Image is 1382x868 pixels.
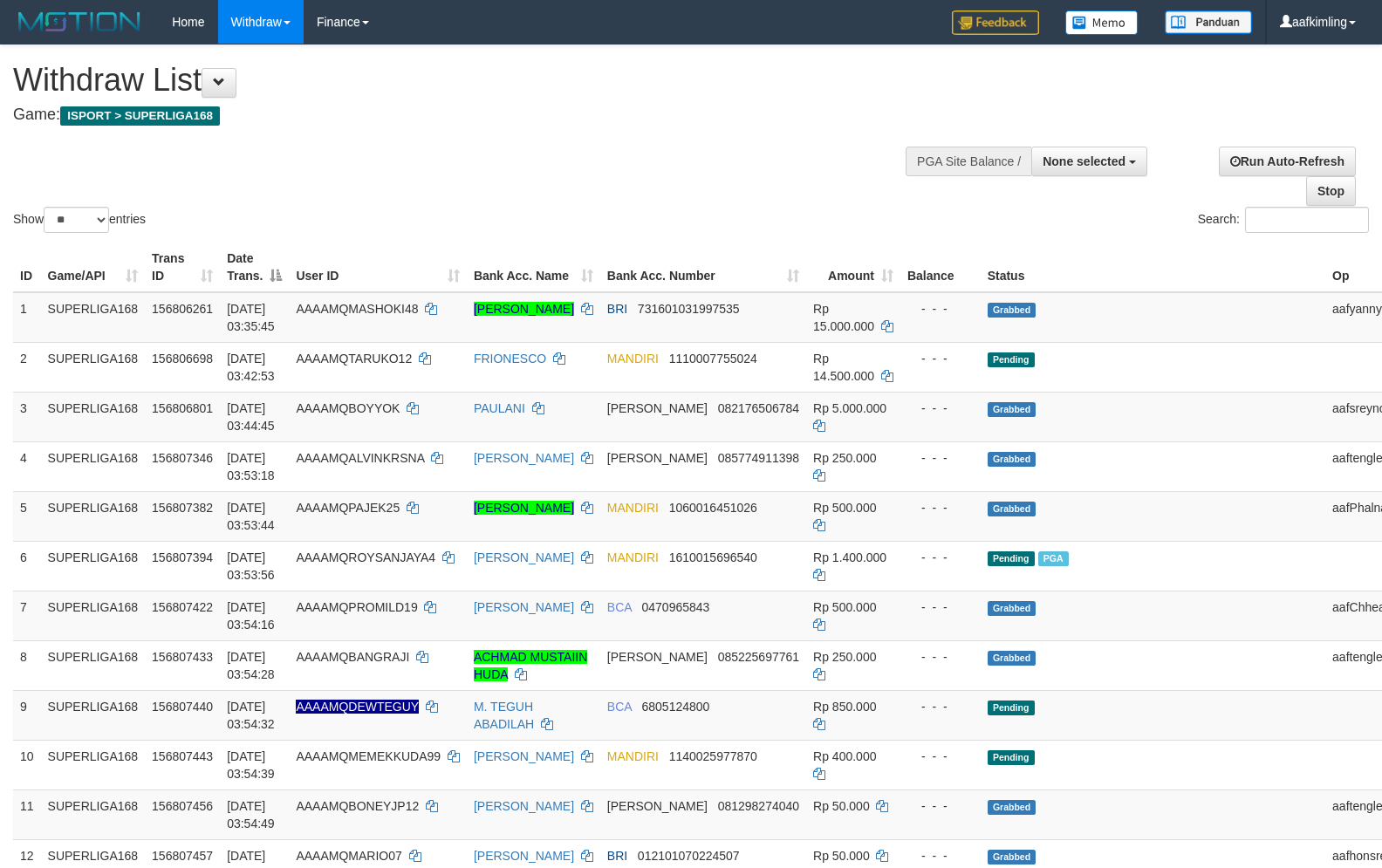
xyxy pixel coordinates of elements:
[41,342,146,392] td: SUPERLIGA168
[227,401,275,433] span: [DATE] 03:44:45
[13,591,41,640] td: 7
[718,451,799,465] span: Copy 085774911398 to clipboard
[227,600,275,632] span: [DATE] 03:54:16
[988,750,1035,765] span: Pending
[41,591,146,640] td: SUPERLIGA168
[988,651,1036,666] span: Grabbed
[1198,207,1369,233] label: Search:
[669,352,757,366] span: Copy 1110007755024 to clipboard
[41,640,146,690] td: SUPERLIGA168
[607,799,708,813] span: [PERSON_NAME]
[813,799,870,813] span: Rp 50.000
[806,243,900,292] th: Amount: activate to sort column ascending
[41,491,146,541] td: SUPERLIGA168
[474,501,574,515] a: [PERSON_NAME]
[41,690,146,740] td: SUPERLIGA168
[152,302,213,316] span: 156806261
[13,541,41,591] td: 6
[152,749,213,763] span: 156807443
[227,799,275,830] span: [DATE] 03:54:49
[607,302,627,316] span: BRI
[474,550,574,564] a: [PERSON_NAME]
[227,749,275,781] span: [DATE] 03:54:39
[813,849,870,863] span: Rp 50.000
[607,501,659,515] span: MANDIRI
[988,701,1035,715] span: Pending
[607,650,708,664] span: [PERSON_NAME]
[642,600,710,614] span: Copy 0470965843 to clipboard
[906,147,1031,176] div: PGA Site Balance /
[1219,147,1356,176] a: Run Auto-Refresh
[13,392,41,441] td: 3
[1306,176,1356,206] a: Stop
[907,598,974,616] div: - - -
[607,352,659,366] span: MANDIRI
[607,451,708,465] span: [PERSON_NAME]
[813,501,876,515] span: Rp 500.000
[1065,10,1139,35] img: Button%20Memo.svg
[296,501,400,515] span: AAAAMQPAJEK25
[474,650,587,681] a: ACHMAD MUSTAIIN HUDA
[907,748,974,765] div: - - -
[638,849,740,863] span: Copy 012101070224507 to clipboard
[227,352,275,383] span: [DATE] 03:42:53
[988,850,1036,865] span: Grabbed
[220,243,289,292] th: Date Trans.: activate to sort column descending
[145,243,220,292] th: Trans ID: activate to sort column ascending
[41,392,146,441] td: SUPERLIGA168
[813,401,886,415] span: Rp 5.000.000
[296,451,424,465] span: AAAAMQALVINKRSNA
[296,302,418,316] span: AAAAMQMASHOKI48
[907,797,974,815] div: - - -
[13,690,41,740] td: 9
[152,451,213,465] span: 156807346
[227,650,275,681] span: [DATE] 03:54:28
[952,10,1039,35] img: Feedback.jpg
[1038,551,1069,566] span: Marked by aafchoeunmanni
[41,243,146,292] th: Game/API: activate to sort column ascending
[718,650,799,664] span: Copy 085225697761 to clipboard
[13,9,146,35] img: MOTION_logo.png
[607,600,632,614] span: BCA
[988,800,1036,815] span: Grabbed
[607,849,627,863] span: BRI
[152,849,213,863] span: 156807457
[474,749,574,763] a: [PERSON_NAME]
[607,401,708,415] span: [PERSON_NAME]
[467,243,600,292] th: Bank Acc. Name: activate to sort column ascending
[296,650,409,664] span: AAAAMQBANGRAJI
[13,243,41,292] th: ID
[1031,147,1147,176] button: None selected
[988,452,1036,467] span: Grabbed
[907,300,974,318] div: - - -
[44,207,109,233] select: Showentries
[813,600,876,614] span: Rp 500.000
[296,401,400,415] span: AAAAMQBOYYOK
[296,700,419,714] span: Nama rekening ada tanda titik/strip, harap diedit
[907,499,974,516] div: - - -
[13,640,41,690] td: 8
[474,352,546,366] a: FRIONESCO
[474,401,525,415] a: PAULANI
[13,63,904,98] h1: Withdraw List
[41,740,146,789] td: SUPERLIGA168
[152,501,213,515] span: 156807382
[813,451,876,465] span: Rp 250.000
[227,451,275,482] span: [DATE] 03:53:18
[1165,10,1252,34] img: panduan.png
[474,451,574,465] a: [PERSON_NAME]
[907,648,974,666] div: - - -
[41,541,146,591] td: SUPERLIGA168
[41,441,146,491] td: SUPERLIGA168
[474,302,574,316] a: [PERSON_NAME]
[718,799,799,813] span: Copy 081298274040 to clipboard
[907,549,974,566] div: - - -
[988,352,1035,367] span: Pending
[13,441,41,491] td: 4
[227,501,275,532] span: [DATE] 03:53:44
[474,600,574,614] a: [PERSON_NAME]
[152,550,213,564] span: 156807394
[152,700,213,714] span: 156807440
[296,550,435,564] span: AAAAMQROYSANJAYA4
[152,799,213,813] span: 156807456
